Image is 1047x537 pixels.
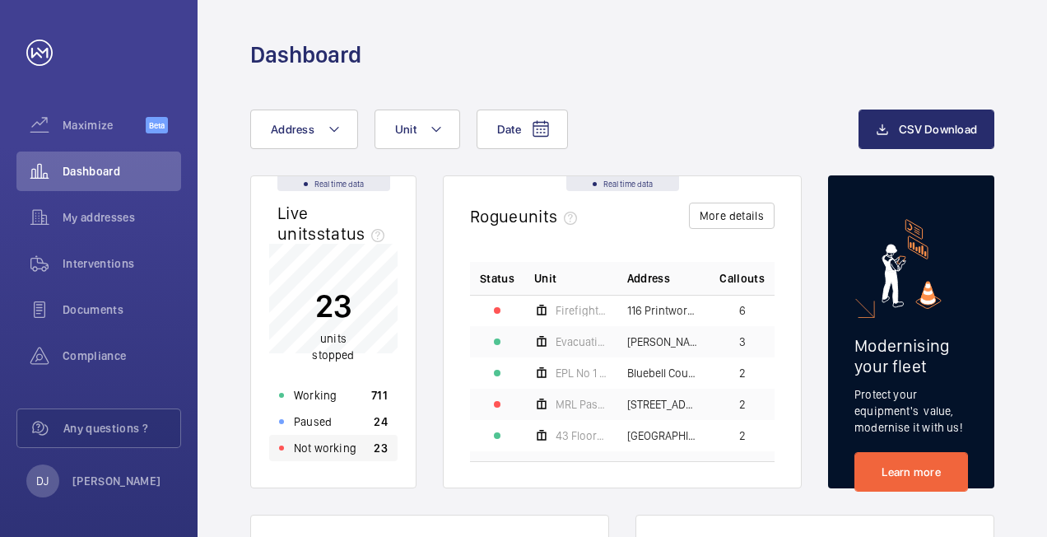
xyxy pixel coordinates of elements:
[739,336,746,348] span: 3
[854,386,968,436] p: Protect your equipment's value, modernise it with us!
[63,209,181,226] span: My addresses
[312,330,354,363] p: units
[627,336,700,348] span: [PERSON_NAME] Court - High Risk Building - [PERSON_NAME][GEOGRAPHIC_DATA]
[739,367,746,379] span: 2
[556,305,607,316] span: Firefighters - EPL Flats 1-65 No 1
[470,206,584,226] h2: Rogue
[480,270,514,287] p: Status
[627,367,700,379] span: Bluebell Court 1 Flats 2-25 - High Risk Building - [GEOGRAPHIC_DATA] 1 Flats 2-25
[36,473,49,489] p: DJ
[250,110,358,149] button: Address
[534,270,556,287] span: Unit
[395,123,416,136] span: Unit
[627,305,700,316] span: 116 Printworks Apartments Flats 1-65 - High Risk Building - 116 Printworks Apartments Flats 1-65
[719,270,765,287] span: Callouts
[477,110,568,149] button: Date
[739,305,746,316] span: 6
[371,387,388,404] p: 711
[739,430,746,441] span: 2
[374,440,388,456] p: 23
[375,110,460,149] button: Unit
[854,452,968,492] a: Learn more
[556,336,607,348] span: Evacuation - EPL Passenger Lift No 2
[277,203,391,244] h2: Live units
[294,413,332,430] p: Paused
[556,430,607,441] span: 43 Floors lift 3 right hand
[294,387,337,404] p: Working
[882,219,942,309] img: marketing-card.svg
[63,255,181,272] span: Interventions
[63,117,146,133] span: Maximize
[271,123,314,136] span: Address
[556,367,607,379] span: EPL No 1 Flats 2-25
[627,270,670,287] span: Address
[146,117,168,133] span: Beta
[312,348,354,362] span: stopped
[566,176,679,191] div: Real time data
[374,413,388,430] p: 24
[627,430,700,441] span: [GEOGRAPHIC_DATA] - [GEOGRAPHIC_DATA]
[277,176,390,191] div: Real time data
[899,123,977,136] span: CSV Download
[312,285,354,326] p: 23
[63,163,181,180] span: Dashboard
[627,399,700,410] span: [STREET_ADDRESS] - [STREET_ADDRESS]
[63,301,181,318] span: Documents
[854,335,968,376] h2: Modernising your fleet
[739,399,746,410] span: 2
[250,40,361,70] h1: Dashboard
[63,420,180,437] span: Any questions ?
[497,123,521,136] span: Date
[859,110,994,149] button: CSV Download
[519,206,584,226] span: units
[689,203,775,229] button: More details
[317,223,392,244] span: status
[294,440,356,456] p: Not working
[72,473,161,489] p: [PERSON_NAME]
[556,399,607,410] span: MRL Passenger Lift SELE
[63,348,181,364] span: Compliance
